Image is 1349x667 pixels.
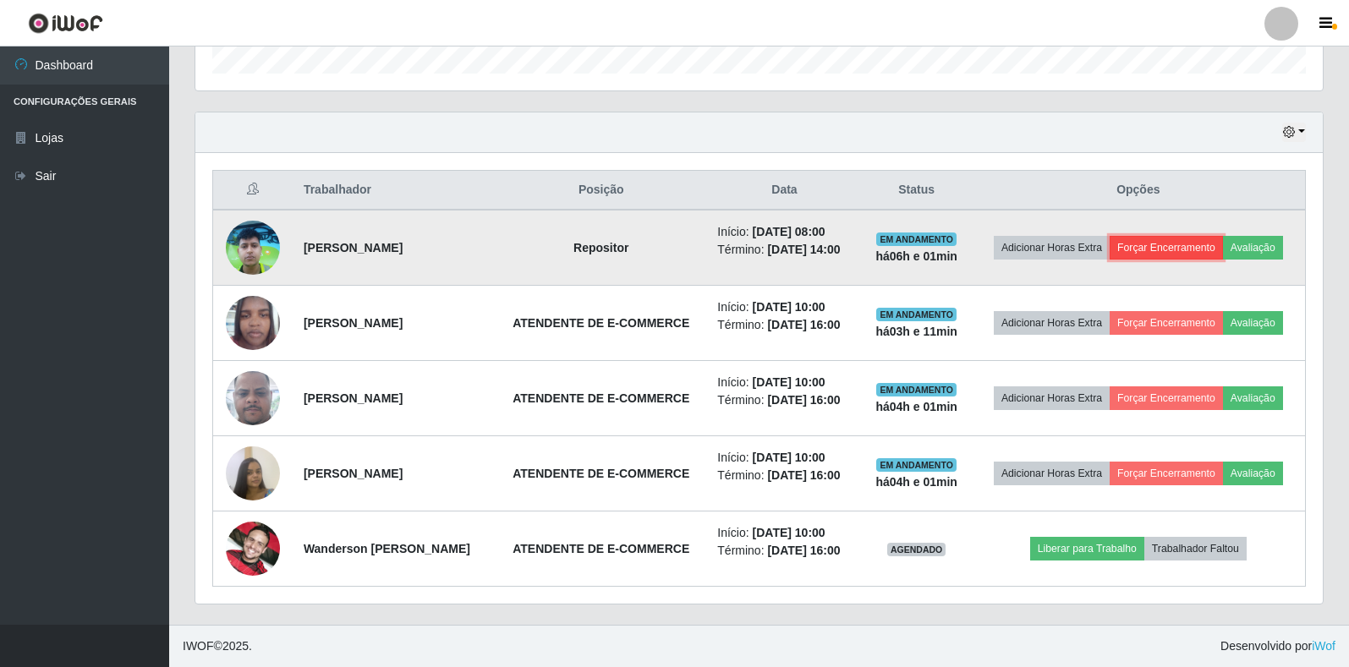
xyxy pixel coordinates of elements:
[226,437,280,509] img: 1756514271456.jpeg
[1144,537,1247,560] button: Trabalhador Faltou
[1030,537,1144,560] button: Liberar para Trabalho
[1223,462,1283,485] button: Avaliação
[875,400,957,413] strong: há 04 h e 01 min
[717,298,851,316] li: Início:
[1110,462,1223,485] button: Forçar Encerramento
[1223,236,1283,260] button: Avaliação
[1312,639,1335,653] a: iWof
[767,393,840,407] time: [DATE] 16:00
[513,542,689,555] strong: ATENDENTE DE E-COMMERCE
[717,391,851,409] li: Término:
[972,171,1306,210] th: Opções
[994,386,1110,410] button: Adicionar Horas Extra
[513,391,689,405] strong: ATENDENTE DE E-COMMERCE
[876,383,957,396] span: EM ANDAMENTO
[226,211,280,284] img: 1748462708796.jpeg
[717,467,851,484] li: Término:
[767,468,840,482] time: [DATE] 16:00
[717,449,851,467] li: Início:
[994,236,1110,260] button: Adicionar Horas Extra
[767,318,840,331] time: [DATE] 16:00
[753,300,825,314] time: [DATE] 10:00
[293,171,495,210] th: Trabalhador
[753,225,825,238] time: [DATE] 08:00
[304,316,403,330] strong: [PERSON_NAME]
[753,375,825,389] time: [DATE] 10:00
[1110,386,1223,410] button: Forçar Encerramento
[767,544,840,557] time: [DATE] 16:00
[304,542,470,555] strong: Wanderson [PERSON_NAME]
[876,232,957,246] span: EM ANDAMENTO
[876,308,957,321] span: EM ANDAMENTO
[1110,236,1223,260] button: Forçar Encerramento
[1110,311,1223,335] button: Forçar Encerramento
[513,467,689,480] strong: ATENDENTE DE E-COMMERCE
[28,13,103,34] img: CoreUI Logo
[1220,637,1335,655] span: Desenvolvido por
[887,543,946,556] span: AGENDADO
[226,338,280,458] img: 1754928173692.jpeg
[717,223,851,241] li: Início:
[1223,311,1283,335] button: Avaliação
[226,287,280,358] img: 1750014841176.jpeg
[717,374,851,391] li: Início:
[875,325,957,338] strong: há 03 h e 11 min
[876,458,957,472] span: EM ANDAMENTO
[767,243,840,256] time: [DATE] 14:00
[994,462,1110,485] button: Adicionar Horas Extra
[304,241,403,254] strong: [PERSON_NAME]
[717,542,851,560] li: Término:
[994,311,1110,335] button: Adicionar Horas Extra
[875,475,957,489] strong: há 04 h e 01 min
[226,500,280,597] img: 1757378294988.jpeg
[753,526,825,539] time: [DATE] 10:00
[862,171,972,210] th: Status
[1223,386,1283,410] button: Avaliação
[183,639,214,653] span: IWOF
[304,391,403,405] strong: [PERSON_NAME]
[304,467,403,480] strong: [PERSON_NAME]
[495,171,707,210] th: Posição
[717,524,851,542] li: Início:
[717,316,851,334] li: Término:
[513,316,689,330] strong: ATENDENTE DE E-COMMERCE
[573,241,628,254] strong: Repositor
[875,249,957,263] strong: há 06 h e 01 min
[717,241,851,259] li: Término:
[753,451,825,464] time: [DATE] 10:00
[183,637,252,655] span: © 2025 .
[707,171,861,210] th: Data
